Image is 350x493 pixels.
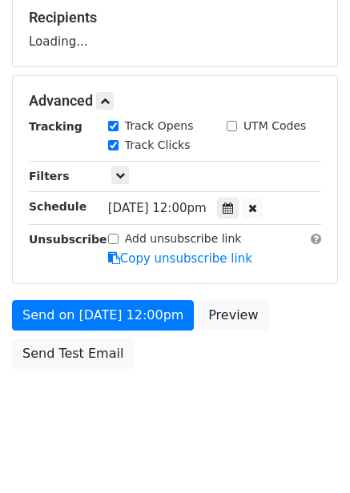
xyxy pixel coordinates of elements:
[29,200,86,213] strong: Schedule
[29,120,82,133] strong: Tracking
[12,339,134,369] a: Send Test Email
[29,170,70,182] strong: Filters
[270,416,350,493] iframe: Chat Widget
[29,9,321,26] h5: Recipients
[125,137,191,154] label: Track Clicks
[198,300,268,331] a: Preview
[29,92,321,110] h5: Advanced
[29,233,107,246] strong: Unsubscribe
[125,230,242,247] label: Add unsubscribe link
[125,118,194,134] label: Track Opens
[29,9,321,50] div: Loading...
[108,201,207,215] span: [DATE] 12:00pm
[243,118,306,134] label: UTM Codes
[12,300,194,331] a: Send on [DATE] 12:00pm
[108,251,252,266] a: Copy unsubscribe link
